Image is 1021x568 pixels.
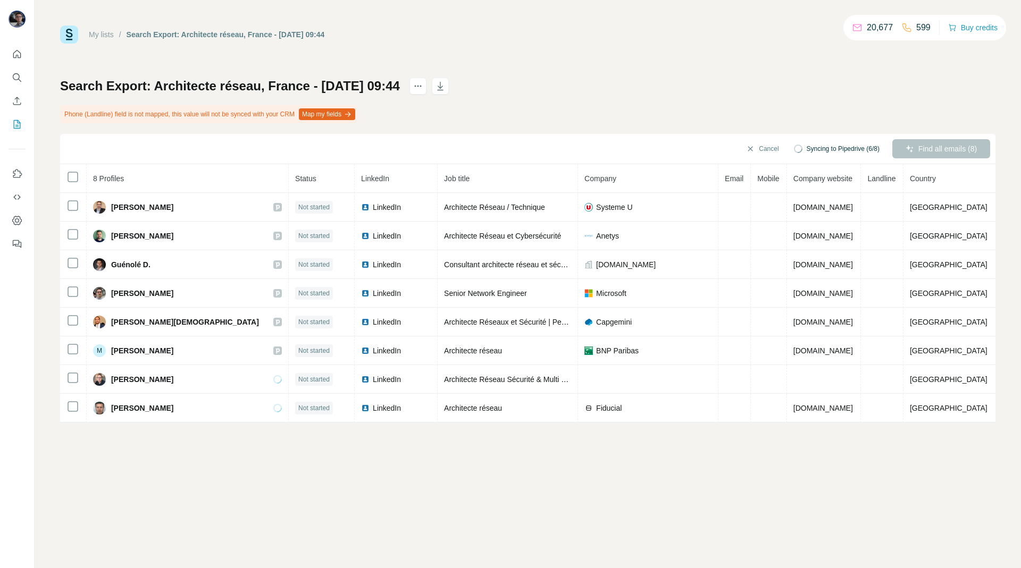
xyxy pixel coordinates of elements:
[948,20,998,35] button: Buy credits
[89,30,114,39] a: My lists
[373,202,401,213] span: LinkedIn
[910,318,987,326] span: [GEOGRAPHIC_DATA]
[361,289,370,298] img: LinkedIn logo
[444,404,502,412] span: Architecte réseau
[793,260,853,269] span: [DOMAIN_NAME]
[910,346,987,355] span: [GEOGRAPHIC_DATA]
[111,288,173,299] span: [PERSON_NAME]
[596,317,632,327] span: Capgemini
[725,174,743,183] span: Email
[60,105,357,123] div: Phone (Landline) field is not mapped, this value will not be synced with your CRM
[93,258,106,271] img: Avatar
[111,231,173,241] span: [PERSON_NAME]
[584,174,616,183] span: Company
[361,174,389,183] span: LinkedIn
[444,203,545,211] span: Architecte Réseau / Technique
[596,288,626,299] span: Microsoft
[298,346,330,355] span: Not started
[444,346,502,355] span: Architecte réseau
[596,403,622,413] span: Fiducial
[127,29,325,40] div: Search Export: Architecte réseau, France - [DATE] 09:44
[596,202,632,213] span: Systeme U
[409,78,426,95] button: actions
[373,345,401,356] span: LinkedIn
[9,45,26,64] button: Quick start
[793,174,852,183] span: Company website
[299,108,355,120] button: Map my fields
[361,404,370,412] img: LinkedIn logo
[793,404,853,412] span: [DOMAIN_NAME]
[60,78,400,95] h1: Search Export: Architecte réseau, France - [DATE] 09:44
[93,174,124,183] span: 8 Profiles
[93,230,106,242] img: Avatar
[807,144,880,154] span: Syncing to Pipedrive (6/8)
[9,115,26,134] button: My lists
[9,234,26,253] button: Feedback
[295,174,316,183] span: Status
[373,374,401,385] span: LinkedIn
[584,232,593,240] img: company-logo
[361,203,370,211] img: LinkedIn logo
[93,373,106,386] img: Avatar
[111,345,173,356] span: [PERSON_NAME]
[444,232,561,240] span: Architecte Réseau et Cybersécurité
[793,289,853,298] span: [DOMAIN_NAME]
[93,201,106,214] img: Avatar
[596,259,656,270] span: [DOMAIN_NAME]
[111,317,259,327] span: [PERSON_NAME][DEMOGRAPHIC_DATA]
[298,375,330,384] span: Not started
[373,288,401,299] span: LinkedIn
[910,174,936,183] span: Country
[584,203,593,211] img: company-logo
[298,231,330,241] span: Not started
[298,260,330,269] span: Not started
[444,260,575,269] span: Consultant architecte réseau et sécurité
[111,202,173,213] span: [PERSON_NAME]
[584,318,593,326] img: company-logo
[867,174,896,183] span: Landline
[93,402,106,414] img: Avatar
[119,29,121,40] li: /
[9,91,26,111] button: Enrich CSV
[584,404,593,412] img: company-logo
[910,289,987,298] span: [GEOGRAPHIC_DATA]
[793,232,853,240] span: [DOMAIN_NAME]
[373,259,401,270] span: LinkedIn
[298,202,330,212] span: Not started
[444,174,470,183] span: Job title
[867,21,893,34] p: 20,677
[910,260,987,269] span: [GEOGRAPHIC_DATA]
[910,375,987,384] span: [GEOGRAPHIC_DATA]
[361,346,370,355] img: LinkedIn logo
[9,211,26,230] button: Dashboard
[111,403,173,413] span: [PERSON_NAME]
[910,404,987,412] span: [GEOGRAPHIC_DATA]
[361,375,370,384] img: LinkedIn logo
[596,345,639,356] span: BNP Paribas
[93,316,106,328] img: Avatar
[9,164,26,183] button: Use Surfe on LinkedIn
[910,232,987,240] span: [GEOGRAPHIC_DATA]
[361,318,370,326] img: LinkedIn logo
[584,289,593,298] img: company-logo
[9,11,26,28] img: Avatar
[298,403,330,413] span: Not started
[596,231,619,241] span: Anetys
[373,317,401,327] span: LinkedIn
[111,259,150,270] span: Guénolé D.
[584,346,593,355] img: company-logo
[793,346,853,355] span: [DOMAIN_NAME]
[444,318,607,326] span: Architecte Réseaux et Sécurité | People Manager
[444,375,581,384] span: Architecte Réseau Sécurité & Multi Cloud
[793,318,853,326] span: [DOMAIN_NAME]
[9,68,26,87] button: Search
[739,139,786,158] button: Cancel
[910,203,987,211] span: [GEOGRAPHIC_DATA]
[93,287,106,300] img: Avatar
[111,374,173,385] span: [PERSON_NAME]
[361,260,370,269] img: LinkedIn logo
[444,289,527,298] span: Senior Network Engineer
[373,403,401,413] span: LinkedIn
[9,188,26,207] button: Use Surfe API
[916,21,931,34] p: 599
